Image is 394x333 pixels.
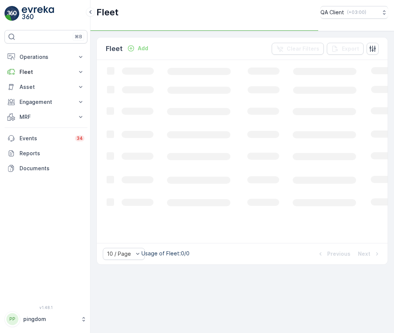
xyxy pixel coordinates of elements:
[124,44,151,53] button: Add
[20,135,71,142] p: Events
[320,6,388,19] button: QA Client(+03:00)
[5,161,87,176] a: Documents
[5,109,87,124] button: MRF
[272,43,324,55] button: Clear Filters
[6,313,18,325] div: PP
[106,43,123,54] p: Fleet
[316,249,351,258] button: Previous
[327,250,350,258] p: Previous
[23,315,77,323] p: pingdom
[20,98,72,106] p: Engagement
[141,250,189,257] p: Usage of Fleet : 0/0
[77,135,83,141] p: 34
[75,34,82,40] p: ⌘B
[96,6,119,18] p: Fleet
[342,45,359,52] p: Export
[5,64,87,79] button: Fleet
[138,45,148,52] p: Add
[20,53,72,61] p: Operations
[20,165,84,172] p: Documents
[20,83,72,91] p: Asset
[5,146,87,161] a: Reports
[5,311,87,327] button: PPpingdom
[20,113,72,121] p: MRF
[347,9,366,15] p: ( +03:00 )
[20,150,84,157] p: Reports
[20,68,72,76] p: Fleet
[5,305,87,310] span: v 1.48.1
[5,94,87,109] button: Engagement
[320,9,344,16] p: QA Client
[287,45,319,52] p: Clear Filters
[22,6,54,21] img: logo_light-DOdMpM7g.png
[5,131,87,146] a: Events34
[358,250,370,258] p: Next
[5,79,87,94] button: Asset
[327,43,364,55] button: Export
[5,6,20,21] img: logo
[5,49,87,64] button: Operations
[357,249,382,258] button: Next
